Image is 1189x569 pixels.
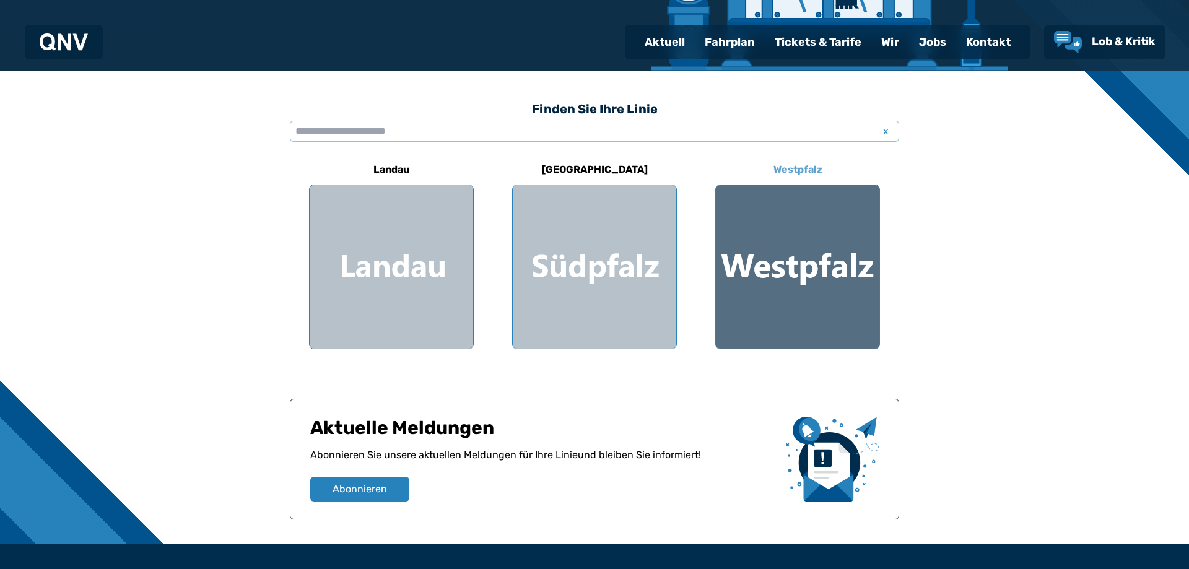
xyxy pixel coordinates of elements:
a: Westpfalz Region Westpfalz [715,155,880,349]
h6: Landau [368,160,414,180]
a: [GEOGRAPHIC_DATA] Region Südpfalz [512,155,677,349]
h3: Finden Sie Ihre Linie [290,95,899,123]
button: Abonnieren [310,477,409,502]
h6: [GEOGRAPHIC_DATA] [537,160,653,180]
a: Wir [871,26,909,58]
a: Tickets & Tarife [765,26,871,58]
a: QNV Logo [40,30,88,54]
img: newsletter [786,417,879,502]
h6: Westpfalz [769,160,827,180]
span: Abonnieren [333,482,387,497]
a: Lob & Kritik [1054,31,1156,53]
a: Jobs [909,26,956,58]
img: QNV Logo [40,33,88,51]
a: Kontakt [956,26,1021,58]
a: Fahrplan [695,26,765,58]
span: Lob & Kritik [1092,35,1156,48]
span: x [877,124,894,139]
h1: Aktuelle Meldungen [310,417,776,448]
p: Abonnieren Sie unsere aktuellen Meldungen für Ihre Linie und bleiben Sie informiert! [310,448,776,477]
a: Aktuell [635,26,695,58]
a: Landau Region Landau [309,155,474,349]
